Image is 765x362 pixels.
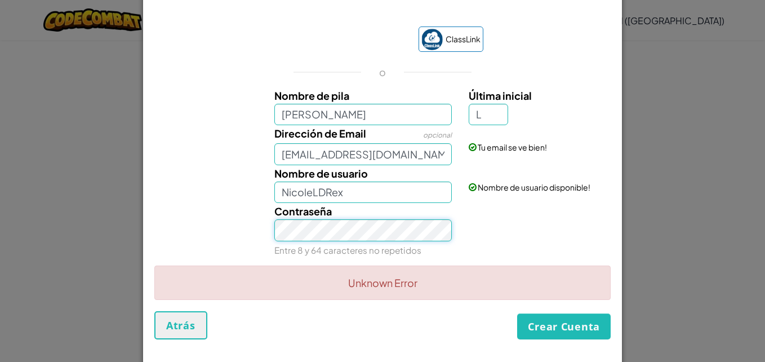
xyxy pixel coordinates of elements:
[421,29,443,50] img: classlink-logo-small.png
[154,311,207,339] button: Atrás
[274,205,332,218] span: Contraseña
[423,131,452,139] span: opcional
[274,127,366,140] span: Dirección de Email
[446,31,481,47] span: ClassLink
[517,314,611,339] button: Crear Cuenta
[166,319,195,332] span: Atrás
[274,89,349,102] span: Nombre de pila
[154,266,611,300] div: Unknown Error
[274,245,421,255] small: Entre 8 y 64 caracteres no repetidos
[379,65,386,79] p: o
[274,167,368,180] span: Nombre de usuario
[478,142,547,152] span: Tu email se ve bien!
[478,182,590,192] span: Nombre de usuario disponible!
[276,28,413,52] iframe: Botón Iniciar sesión con Google
[469,89,532,102] span: Última inicial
